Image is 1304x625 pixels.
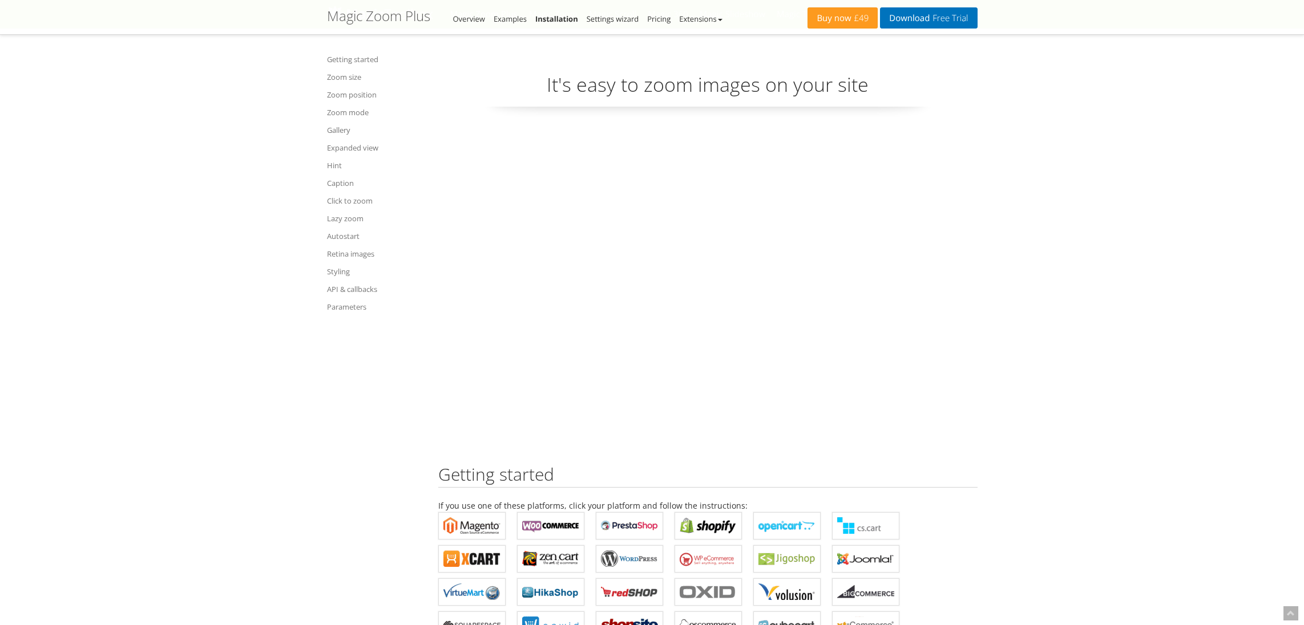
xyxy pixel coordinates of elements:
a: Magic Zoom Plus for WooCommerce [517,512,584,539]
b: Magic Zoom Plus for WordPress [601,550,658,567]
a: Magic Zoom Plus for WordPress [596,545,663,573]
b: Magic Zoom Plus for redSHOP [601,583,658,600]
b: Magic Zoom Plus for Joomla [837,550,894,567]
b: Magic Zoom Plus for X-Cart [443,550,500,567]
b: Magic Zoom Plus for Volusion [758,583,815,600]
b: Magic Zoom Plus for Magento [443,517,500,534]
b: Magic Zoom Plus for Zen Cart [522,550,579,567]
a: Magic Zoom Plus for Joomla [832,545,899,573]
a: Overview [453,14,485,24]
a: Expanded view [327,141,424,155]
a: Lazy zoom [327,212,424,225]
b: Magic Zoom Plus for PrestaShop [601,517,658,534]
a: Zoom position [327,88,424,102]
span: £49 [851,14,869,23]
a: Getting started [327,52,424,66]
a: Magic Zoom Plus for OpenCart [753,512,821,539]
a: Magic Zoom Plus for Shopify [675,512,742,539]
a: Magic Zoom Plus for HikaShop [517,578,584,606]
a: Magic Zoom Plus for PrestaShop [596,512,663,539]
a: Magic Zoom Plus for WP e-Commerce [675,545,742,573]
a: DownloadFree Trial [880,7,977,29]
b: Magic Zoom Plus for CS-Cart [837,517,894,534]
a: Examples [494,14,527,24]
a: Installation [535,14,578,24]
b: Magic Zoom Plus for HikaShop [522,583,579,600]
a: Zoom mode [327,105,424,119]
b: Magic Zoom Plus for Bigcommerce [837,583,894,600]
b: Magic Zoom Plus for OpenCart [758,517,815,534]
a: Retina images [327,247,424,261]
a: Autostart [327,229,424,243]
a: Magic Zoom Plus for CS-Cart [832,512,899,539]
b: Magic Zoom Plus for Shopify [680,517,737,534]
a: Styling [327,265,424,278]
a: Parameters [327,300,424,314]
a: API & callbacks [327,282,424,296]
a: Gallery [327,123,424,137]
a: Buy now£49 [808,7,878,29]
b: Magic Zoom Plus for WooCommerce [522,517,579,534]
h1: Magic Zoom Plus [327,9,430,23]
a: Extensions [679,14,722,24]
a: Caption [327,176,424,190]
a: Magic Zoom Plus for X-Cart [438,545,506,573]
a: Magic Zoom Plus for Jigoshop [753,545,821,573]
a: Settings wizard [587,14,639,24]
b: Magic Zoom Plus for Jigoshop [758,550,815,567]
h2: Getting started [438,465,978,488]
a: Magic Zoom Plus for Volusion [753,578,821,606]
b: Magic Zoom Plus for OXID [680,583,737,600]
a: Magic Zoom Plus for Magento [438,512,506,539]
b: Magic Zoom Plus for WP e-Commerce [680,550,737,567]
a: Magic Zoom Plus for Zen Cart [517,545,584,573]
a: Magic Zoom Plus for VirtueMart [438,578,506,606]
a: Pricing [647,14,671,24]
a: Click to zoom [327,194,424,208]
a: Magic Zoom Plus for redSHOP [596,578,663,606]
span: Free Trial [930,14,968,23]
a: Magic Zoom Plus for OXID [675,578,742,606]
b: Magic Zoom Plus for VirtueMart [443,583,500,600]
p: It's easy to zoom images on your site [438,71,978,107]
a: Hint [327,159,424,172]
a: Zoom size [327,70,424,84]
a: Magic Zoom Plus for Bigcommerce [832,578,899,606]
